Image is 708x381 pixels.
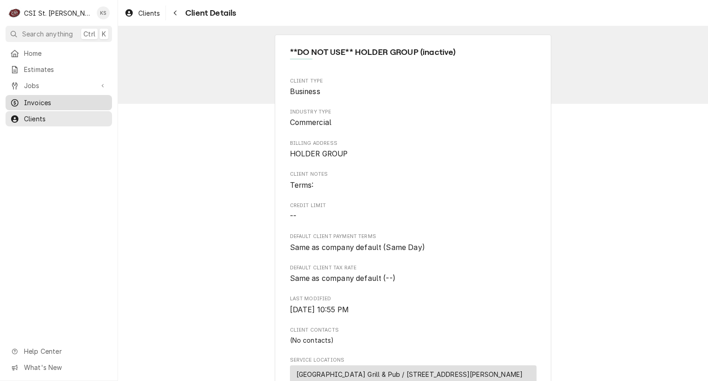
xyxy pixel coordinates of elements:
span: Default Client Payment Terms [290,233,537,240]
span: What's New [24,363,106,372]
span: Billing Address [290,149,537,160]
span: Default Client Tax Rate [290,273,537,284]
div: KS [97,6,110,19]
div: Credit Limit [290,202,537,222]
button: Navigate back [168,6,183,20]
span: Industry Type [290,108,537,116]
span: [GEOGRAPHIC_DATA] Grill & Pub / [STREET_ADDRESS][PERSON_NAME] [296,369,523,379]
div: Client Type [290,77,537,97]
a: Go to What's New [6,360,112,375]
span: Client Notes [290,180,537,191]
span: Credit Limit [290,211,537,222]
span: Service Locations [290,357,537,364]
span: Last Modified [290,304,537,316]
a: Clients [6,111,112,126]
span: Client Details [183,7,236,19]
span: Business [290,87,320,96]
div: Client Contacts [290,327,537,345]
span: Ctrl [83,29,95,39]
div: Client Notes [290,171,537,190]
span: Credit Limit [290,202,537,209]
a: Invoices [6,95,112,110]
a: Clients [121,6,164,21]
span: Default Client Payment Terms [290,242,537,253]
span: Clients [24,114,107,124]
div: Kris Swearingen's Avatar [97,6,110,19]
div: Industry Type [290,108,537,128]
span: Commercial [290,118,332,127]
span: Name [290,46,537,59]
a: Go to Help Center [6,344,112,359]
button: Search anythingCtrlK [6,26,112,42]
span: Client Type [290,86,537,97]
div: CSI St. [PERSON_NAME] [24,8,92,18]
span: Same as company default (--) [290,274,395,283]
span: Home [24,48,107,58]
div: Default Client Payment Terms [290,233,537,253]
a: Estimates [6,62,112,77]
div: C [8,6,21,19]
span: Jobs [24,81,94,90]
span: Client Notes [290,171,537,178]
span: Industry Type [290,117,537,128]
span: Help Center [24,346,106,356]
div: CSI St. Louis's Avatar [8,6,21,19]
span: Search anything [22,29,73,39]
span: Client Contacts [290,327,537,334]
span: Client Type [290,77,537,85]
span: Last Modified [290,295,537,303]
span: K [102,29,106,39]
span: [DATE] 10:55 PM [290,305,349,314]
a: Go to Jobs [6,78,112,93]
div: Client Information [290,46,537,66]
div: Client Contacts List [290,335,537,345]
span: Default Client Tax Rate [290,264,537,272]
span: -- [290,212,296,220]
a: Home [6,46,112,61]
span: HOLDER GROUP [290,149,348,158]
div: Last Modified [290,295,537,315]
span: Clients [138,8,160,18]
span: Estimates [24,65,107,74]
div: Billing Address [290,140,537,160]
span: Same as company default (Same Day) [290,243,425,252]
div: Default Client Tax Rate [290,264,537,284]
span: Terms: [290,181,314,190]
span: Billing Address [290,140,537,147]
span: Invoices [24,98,107,107]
